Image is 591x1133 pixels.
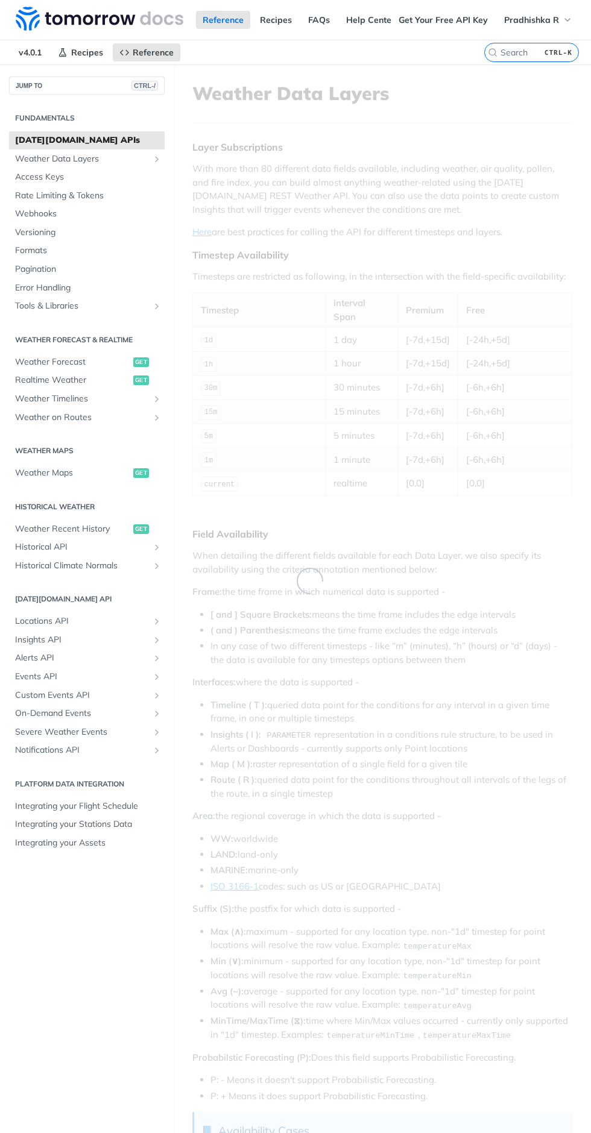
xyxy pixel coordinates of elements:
[9,538,165,556] a: Historical APIShow subpages for Historical API
[133,47,174,58] span: Reference
[196,11,250,29] a: Reference
[9,779,165,789] h2: Platform DATA integration
[9,205,165,223] a: Webhooks
[133,524,149,534] span: get
[15,615,149,627] span: Locations API
[15,800,162,812] span: Integrating your Flight Schedule
[15,134,162,146] span: [DATE][DOMAIN_NAME] APIs
[9,834,165,852] a: Integrating your Assets
[9,705,165,723] a: On-Demand EventsShow subpages for On-Demand Events
[9,390,165,408] a: Weather TimelinesShow subpages for Weather Timelines
[9,686,165,705] a: Custom Events APIShow subpages for Custom Events API
[152,727,162,737] button: Show subpages for Severe Weather Events
[15,652,149,664] span: Alerts API
[15,689,149,701] span: Custom Events API
[131,81,158,90] span: CTRL-/
[9,353,165,371] a: Weather Forecastget
[152,413,162,422] button: Show subpages for Weather on Routes
[9,612,165,630] a: Locations APIShow subpages for Locations API
[15,837,162,849] span: Integrating your Assets
[152,542,162,552] button: Show subpages for Historical API
[9,279,165,297] a: Error Handling
[9,741,165,759] a: Notifications APIShow subpages for Notifications API
[51,43,110,61] a: Recipes
[9,464,165,482] a: Weather Mapsget
[15,744,149,756] span: Notifications API
[9,723,165,741] a: Severe Weather EventsShow subpages for Severe Weather Events
[9,594,165,604] h2: [DATE][DOMAIN_NAME] API
[9,168,165,186] a: Access Keys
[15,300,149,312] span: Tools & Libraries
[9,77,165,95] button: JUMP TOCTRL-/
[15,153,149,165] span: Weather Data Layers
[9,113,165,124] h2: Fundamentals
[9,649,165,667] a: Alerts APIShow subpages for Alerts API
[71,47,103,58] span: Recipes
[15,227,162,239] span: Versioning
[133,468,149,478] span: get
[15,541,149,553] span: Historical API
[15,245,162,257] span: Formats
[9,797,165,815] a: Integrating your Flight Schedule
[152,745,162,755] button: Show subpages for Notifications API
[152,691,162,700] button: Show subpages for Custom Events API
[152,709,162,718] button: Show subpages for On-Demand Events
[498,11,579,29] button: Pradhishka R
[15,726,149,738] span: Severe Weather Events
[9,260,165,278] a: Pagination
[152,301,162,311] button: Show subpages for Tools & Libraries
[152,394,162,404] button: Show subpages for Weather Timelines
[15,282,162,294] span: Error Handling
[15,190,162,202] span: Rate Limiting & Tokens
[340,11,402,29] a: Help Center
[253,11,299,29] a: Recipes
[133,357,149,367] span: get
[15,374,130,386] span: Realtime Weather
[15,818,162,830] span: Integrating your Stations Data
[15,208,162,220] span: Webhooks
[15,523,130,535] span: Weather Recent History
[9,150,165,168] a: Weather Data LayersShow subpages for Weather Data Layers
[9,334,165,345] h2: Weather Forecast & realtime
[113,43,180,61] a: Reference
[15,412,149,424] span: Weather on Routes
[9,224,165,242] a: Versioning
[15,634,149,646] span: Insights API
[9,668,165,686] a: Events APIShow subpages for Events API
[504,14,559,25] span: Pradhishka R
[488,48,498,57] svg: Search
[9,409,165,427] a: Weather on RoutesShow subpages for Weather on Routes
[133,375,149,385] span: get
[9,131,165,149] a: [DATE][DOMAIN_NAME] APIs
[9,445,165,456] h2: Weather Maps
[542,46,575,58] kbd: CTRL-K
[12,43,48,61] span: v4.0.1
[9,520,165,538] a: Weather Recent Historyget
[9,501,165,512] h2: Historical Weather
[302,11,337,29] a: FAQs
[15,171,162,183] span: Access Keys
[15,356,130,368] span: Weather Forecast
[152,653,162,663] button: Show subpages for Alerts API
[9,297,165,315] a: Tools & LibrariesShow subpages for Tools & Libraries
[152,154,162,164] button: Show subpages for Weather Data Layers
[15,263,162,275] span: Pagination
[9,631,165,649] a: Insights APIShow subpages for Insights API
[152,617,162,626] button: Show subpages for Locations API
[152,672,162,682] button: Show subpages for Events API
[392,11,495,29] a: Get Your Free API Key
[15,671,149,683] span: Events API
[9,187,165,205] a: Rate Limiting & Tokens
[9,242,165,260] a: Formats
[9,815,165,833] a: Integrating your Stations Data
[152,635,162,645] button: Show subpages for Insights API
[152,561,162,571] button: Show subpages for Historical Climate Normals
[16,7,183,31] img: Tomorrow.io Weather API Docs
[15,708,149,720] span: On-Demand Events
[15,393,149,405] span: Weather Timelines
[15,560,149,572] span: Historical Climate Normals
[15,467,130,479] span: Weather Maps
[9,371,165,389] a: Realtime Weatherget
[9,557,165,575] a: Historical Climate NormalsShow subpages for Historical Climate Normals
